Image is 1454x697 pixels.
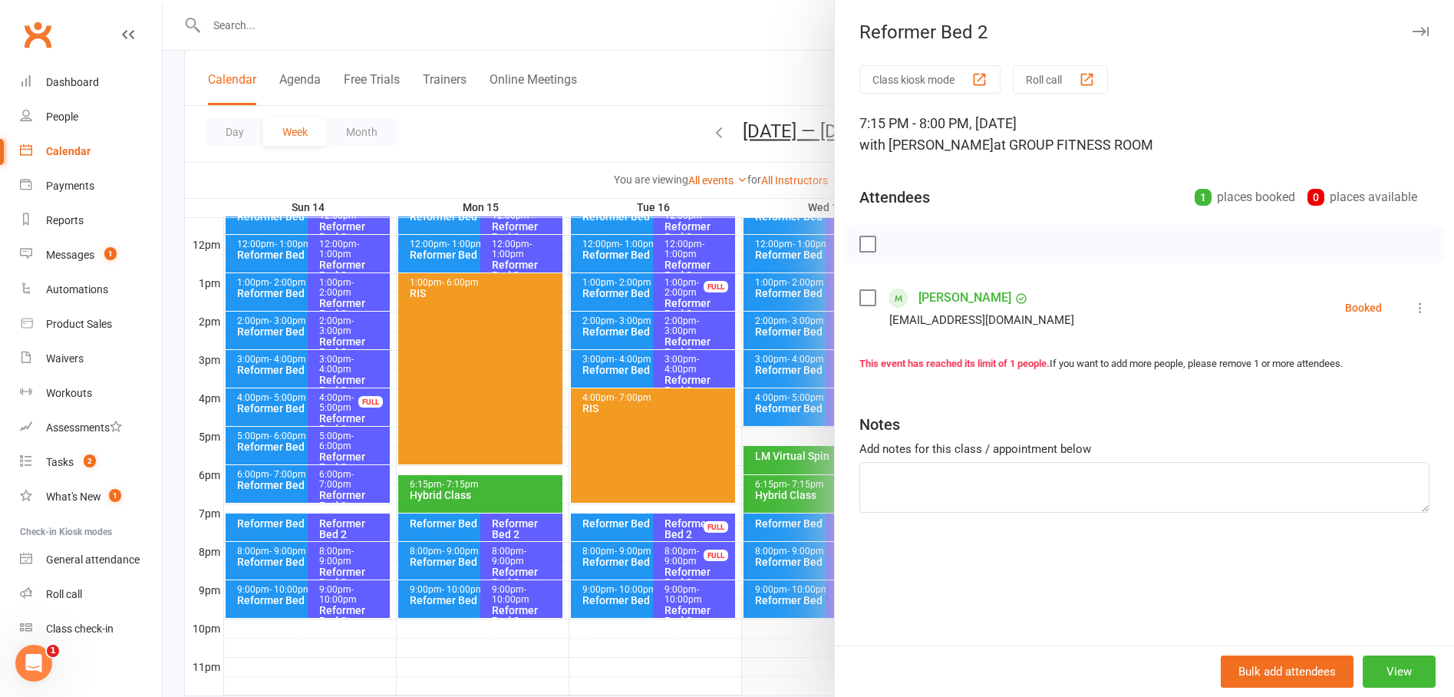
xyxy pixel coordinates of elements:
[20,445,162,480] a: Tasks 2
[889,310,1074,330] div: [EMAIL_ADDRESS][DOMAIN_NAME]
[1195,189,1212,206] div: 1
[104,247,117,260] span: 1
[859,113,1429,156] div: 7:15 PM - 8:00 PM, [DATE]
[46,421,122,434] div: Assessments
[859,187,930,208] div: Attendees
[46,553,140,566] div: General attendance
[46,145,91,157] div: Calendar
[47,645,59,657] span: 1
[46,76,99,88] div: Dashboard
[20,134,162,169] a: Calendar
[46,387,92,399] div: Workouts
[46,588,82,600] div: Roll call
[20,273,162,307] a: Automations
[20,203,162,238] a: Reports
[859,356,1429,372] div: If you want to add more people, please remove 1 or more attendees.
[46,214,84,226] div: Reports
[46,623,114,635] div: Class check-in
[859,414,900,435] div: Notes
[20,307,162,342] a: Product Sales
[46,283,108,296] div: Automations
[46,249,94,261] div: Messages
[1363,656,1436,688] button: View
[859,440,1429,458] div: Add notes for this class / appointment below
[84,454,96,467] span: 2
[20,577,162,612] a: Roll call
[46,491,101,503] div: What's New
[46,111,78,123] div: People
[20,169,162,203] a: Payments
[109,489,121,502] span: 1
[859,137,994,153] span: with [PERSON_NAME]
[1221,656,1353,688] button: Bulk add attendees
[15,645,52,682] iframe: Intercom live chat
[1013,65,1108,94] button: Roll call
[1195,187,1295,208] div: places booked
[859,65,1001,94] button: Class kiosk mode
[1345,302,1382,313] div: Booked
[20,411,162,445] a: Assessments
[20,65,162,100] a: Dashboard
[20,100,162,134] a: People
[46,352,84,365] div: Waivers
[20,612,162,646] a: Class kiosk mode
[46,456,74,468] div: Tasks
[1307,187,1417,208] div: places available
[859,358,1050,369] strong: This event has reached its limit of 1 people.
[46,318,112,330] div: Product Sales
[20,480,162,514] a: What's New1
[20,543,162,577] a: General attendance kiosk mode
[918,286,1011,310] a: [PERSON_NAME]
[20,376,162,411] a: Workouts
[46,180,94,192] div: Payments
[994,137,1153,153] span: at GROUP FITNESS ROOM
[20,238,162,273] a: Messages 1
[18,15,57,54] a: Clubworx
[835,21,1454,43] div: Reformer Bed 2
[1307,189,1324,206] div: 0
[20,342,162,376] a: Waivers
